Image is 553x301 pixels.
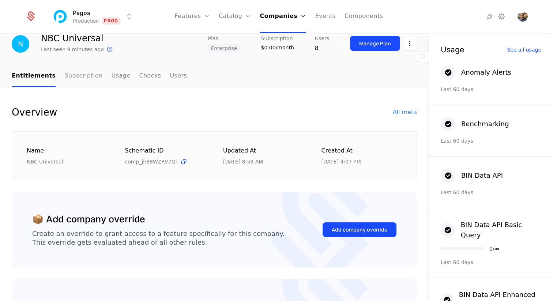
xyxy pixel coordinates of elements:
div: Benchmarking [461,119,509,129]
span: Plan [208,36,219,41]
div: Last 60 days [441,259,541,266]
span: Prod [102,17,120,25]
div: Created at [321,146,402,155]
div: See all usage [507,47,541,52]
a: Integrations [485,12,494,21]
div: Name [27,146,108,155]
div: Last 60 days [441,137,541,144]
span: Enterprise [208,44,240,53]
div: Last 60 days [441,86,541,93]
div: NBC Universal [41,34,114,43]
button: Select action [403,36,417,51]
button: Select environment [54,8,133,25]
div: Updated at [223,146,304,155]
div: Last seen 9 minutes ago [41,46,104,53]
img: Pagos [52,8,69,25]
button: Add company override [323,222,396,237]
button: Open user button [518,11,528,22]
span: comp_jh88WZRV7Qi [125,158,177,165]
button: Manage Plan [350,36,400,51]
a: Checks [139,65,161,87]
a: Subscription [64,65,102,87]
div: Manage Plan [359,40,391,47]
div: BIN Data API Basic Query [461,220,541,240]
span: Users [315,36,329,41]
div: 9/2/25, 4:07 PM [321,158,361,165]
a: Usage [112,65,131,87]
div: 📦 Add company override [32,212,145,226]
span: Subscription [261,36,293,41]
div: 8 [315,44,329,53]
div: Overview [12,105,57,120]
div: NBC Universal [27,158,108,165]
div: $0.00/month [261,44,294,51]
nav: Main [12,65,417,87]
div: Usage [441,46,464,53]
div: Add company override [332,226,387,233]
a: Users [170,65,187,87]
ul: Choose Sub Page [12,65,187,87]
img: NBC Universal [12,35,29,53]
button: BIN Data API [441,168,503,183]
img: Dmitry Yarashevich [518,11,528,22]
div: Last 60 days [441,189,541,196]
button: BIN Data API Basic Query [441,220,541,240]
div: Schematic ID [125,146,206,155]
div: Production [73,17,99,25]
div: BIN Data API [461,170,503,181]
div: Anomaly Alerts [461,67,511,78]
div: 9/16/25, 8:59 AM [223,158,263,165]
a: Entitlements [12,65,56,87]
div: 0 / ∞ [489,246,499,251]
div: All meta [393,108,417,117]
button: Benchmarking [441,117,509,131]
a: Settings [497,12,506,21]
button: Anomaly Alerts [441,65,511,80]
div: Create an override to grant access to a feature specifically for this company. This override gets... [32,229,285,247]
span: Pagos [73,8,90,17]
